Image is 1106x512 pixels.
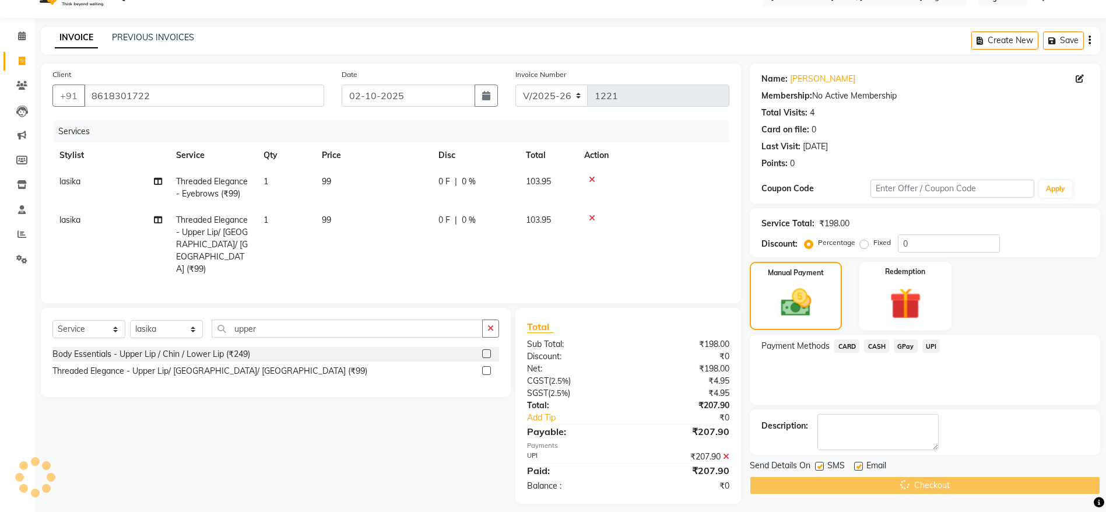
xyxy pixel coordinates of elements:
div: Discount: [761,238,798,250]
div: Balance : [518,480,629,492]
div: Points: [761,157,788,170]
span: SGST [527,388,548,398]
th: Qty [257,142,315,169]
div: UPI [518,451,629,463]
span: SMS [827,460,845,474]
span: 2.5% [550,388,568,398]
span: CGST [527,376,549,386]
div: Name: [761,73,788,85]
div: Total Visits: [761,107,807,119]
img: _gift.svg [880,284,931,323]
label: Fixed [873,237,891,248]
span: Total [527,321,554,333]
div: ₹198.00 [629,338,739,350]
th: Price [315,142,431,169]
div: ( ) [518,387,629,399]
button: Create New [971,31,1038,50]
span: 99 [322,215,331,225]
div: Coupon Code [761,183,870,195]
div: Body Essentials - Upper Lip / Chin / Lower Lip (₹249) [52,348,250,360]
span: CARD [834,339,859,353]
span: 0 F [438,214,450,226]
div: ₹198.00 [629,363,739,375]
div: Services [54,121,738,142]
label: Date [342,69,357,80]
div: Net: [518,363,629,375]
a: INVOICE [55,27,98,48]
label: Percentage [818,237,855,248]
a: [PERSON_NAME] [790,73,855,85]
img: _cash.svg [771,285,821,320]
label: Client [52,69,71,80]
div: Payable: [518,425,629,439]
div: Card on file: [761,124,809,136]
div: ₹207.90 [629,425,739,439]
div: Membership: [761,90,812,102]
div: ₹207.90 [629,399,739,412]
div: 4 [810,107,814,119]
span: | [455,176,457,188]
button: Apply [1039,180,1072,198]
div: ₹198.00 [819,218,849,230]
div: ₹0 [629,480,739,492]
div: ₹0 [647,412,738,424]
span: 1 [264,215,268,225]
span: lasika [59,215,80,225]
input: Search or Scan [212,320,483,338]
div: ₹207.90 [629,451,739,463]
span: 1 [264,176,268,187]
span: GPay [894,339,918,353]
span: 103.95 [526,176,551,187]
span: Payment Methods [761,340,830,352]
div: Threaded Elegance - Upper Lip/ [GEOGRAPHIC_DATA]/ [GEOGRAPHIC_DATA] (₹99) [52,365,367,377]
span: | [455,214,457,226]
span: Email [866,460,886,474]
span: Threaded Elegance - Upper Lip/ [GEOGRAPHIC_DATA]/ [GEOGRAPHIC_DATA] (₹99) [176,215,248,274]
a: PREVIOUS INVOICES [112,32,194,43]
span: 103.95 [526,215,551,225]
div: ₹4.95 [629,375,739,387]
div: ₹4.95 [629,387,739,399]
div: 0 [812,124,816,136]
span: Threaded Elegance - Eyebrows (₹99) [176,176,248,199]
div: Sub Total: [518,338,629,350]
div: Payments [527,441,729,451]
input: Enter Offer / Coupon Code [870,180,1034,198]
span: 99 [322,176,331,187]
span: UPI [922,339,940,353]
label: Manual Payment [768,268,824,278]
span: Send Details On [750,460,810,474]
th: Service [169,142,257,169]
div: ( ) [518,375,629,387]
div: 0 [790,157,795,170]
div: Discount: [518,350,629,363]
div: Description: [761,420,808,432]
div: ₹0 [629,350,739,363]
div: Paid: [518,464,629,478]
div: Total: [518,399,629,412]
button: +91 [52,85,85,107]
span: lasika [59,176,80,187]
label: Redemption [885,266,925,277]
div: No Active Membership [761,90,1089,102]
span: 0 F [438,176,450,188]
th: Total [519,142,577,169]
a: Add Tip [518,412,647,424]
input: Search by Name/Mobile/Email/Code [84,85,324,107]
label: Invoice Number [515,69,566,80]
div: ₹207.90 [629,464,739,478]
th: Stylist [52,142,169,169]
th: Disc [431,142,519,169]
span: 0 % [462,176,476,188]
div: Service Total: [761,218,814,230]
span: CASH [864,339,889,353]
span: 0 % [462,214,476,226]
div: Last Visit: [761,141,800,153]
span: 2.5% [551,376,568,385]
th: Action [577,142,729,169]
button: Save [1043,31,1084,50]
div: [DATE] [803,141,828,153]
